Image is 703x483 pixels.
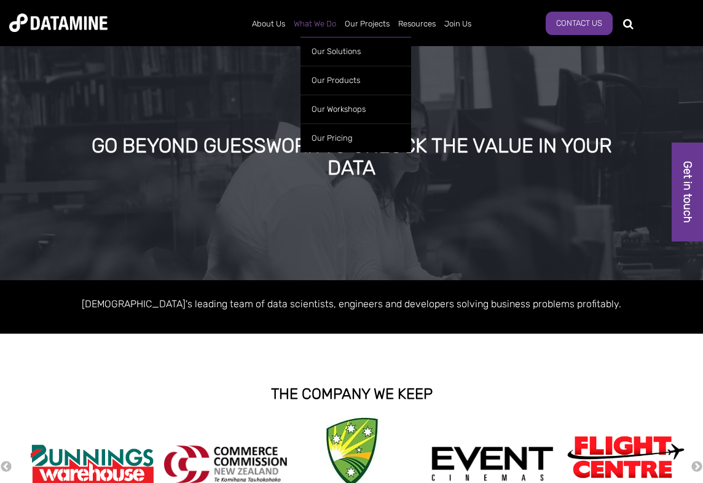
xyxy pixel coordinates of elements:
a: Our Projects [340,8,394,40]
strong: THE COMPANY WE KEEP [271,385,433,402]
button: Next [691,460,703,474]
a: What We Do [289,8,340,40]
a: Our Products [300,66,411,95]
a: Our Solutions [300,37,411,66]
img: commercecommission [164,446,287,483]
img: event cinemas [431,446,554,482]
a: Our Pricing [300,124,411,152]
a: Get in touch [672,143,703,241]
div: GO BEYOND GUESSWORK TO UNLOCK THE VALUE IN YOUR DATA [86,135,617,179]
a: Contact Us [546,12,613,35]
a: Join Us [440,8,476,40]
p: [DEMOGRAPHIC_DATA]'s leading team of data scientists, engineers and developers solving business p... [9,296,694,312]
a: About Us [248,8,289,40]
a: Resources [394,8,440,40]
img: Datamine [9,14,108,32]
a: Our Workshops [300,95,411,124]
